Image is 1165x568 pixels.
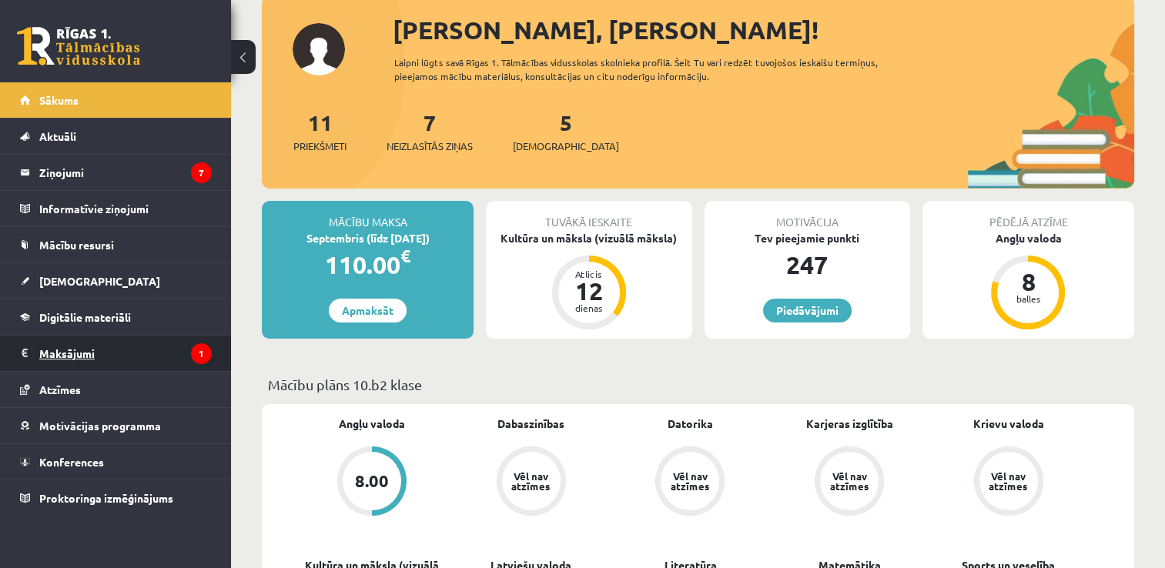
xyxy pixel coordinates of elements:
a: Vēl nav atzīmes [452,446,611,519]
div: Tuvākā ieskaite [486,201,691,230]
div: Septembris (līdz [DATE]) [262,230,474,246]
a: Konferences [20,444,212,479]
a: Dabaszinības [497,416,564,432]
a: 5[DEMOGRAPHIC_DATA] [513,109,619,154]
legend: Informatīvie ziņojumi [39,191,212,226]
div: Angļu valoda [922,230,1134,246]
div: balles [1005,294,1051,303]
legend: Maksājumi [39,336,212,371]
a: Atzīmes [20,372,212,407]
a: Mācību resursi [20,227,212,262]
div: Motivācija [705,201,910,230]
a: Angļu valoda 8 balles [922,230,1134,332]
div: 8.00 [355,473,389,489]
a: Rīgas 1. Tālmācības vidusskola [17,27,140,65]
div: 110.00 [262,246,474,283]
div: Atlicis [566,269,612,279]
span: € [400,245,410,267]
i: 1 [191,343,212,364]
a: Piedāvājumi [763,299,852,322]
a: Krievu valoda [973,416,1044,432]
a: Digitālie materiāli [20,299,212,335]
a: Karjeras izglītība [806,416,893,432]
div: Vēl nav atzīmes [510,471,553,491]
span: [DEMOGRAPHIC_DATA] [513,139,619,154]
span: Aktuāli [39,129,76,143]
a: [DEMOGRAPHIC_DATA] [20,263,212,299]
a: 7Neizlasītās ziņas [387,109,473,154]
a: Kultūra un māksla (vizuālā māksla) Atlicis 12 dienas [486,230,691,332]
div: Laipni lūgts savā Rīgas 1. Tālmācības vidusskolas skolnieka profilā. Šeit Tu vari redzēt tuvojošo... [394,55,918,83]
a: 8.00 [293,446,452,519]
div: [PERSON_NAME], [PERSON_NAME]! [393,12,1134,48]
div: 247 [705,246,910,283]
a: Datorika [668,416,713,432]
i: 7 [191,162,212,183]
a: Aktuāli [20,119,212,154]
a: Maksājumi1 [20,336,212,371]
a: Vēl nav atzīmes [611,446,770,519]
span: [DEMOGRAPHIC_DATA] [39,274,160,288]
a: Angļu valoda [339,416,405,432]
a: Proktoringa izmēģinājums [20,480,212,516]
legend: Ziņojumi [39,155,212,190]
a: Vēl nav atzīmes [770,446,929,519]
a: Informatīvie ziņojumi [20,191,212,226]
div: Mācību maksa [262,201,474,230]
a: Apmaksāt [329,299,407,322]
a: Ziņojumi7 [20,155,212,190]
span: Digitālie materiāli [39,310,131,324]
div: Pēdējā atzīme [922,201,1134,230]
div: 8 [1005,269,1051,294]
p: Mācību plāns 10.b2 klase [268,374,1128,395]
div: Vēl nav atzīmes [668,471,711,491]
div: Tev pieejamie punkti [705,230,910,246]
a: Motivācijas programma [20,408,212,443]
a: Vēl nav atzīmes [929,446,1088,519]
div: Vēl nav atzīmes [987,471,1030,491]
span: Proktoringa izmēģinājums [39,491,173,505]
span: Atzīmes [39,383,81,396]
span: Neizlasītās ziņas [387,139,473,154]
a: Sākums [20,82,212,118]
span: Konferences [39,455,104,469]
div: Vēl nav atzīmes [828,471,871,491]
div: dienas [566,303,612,312]
div: 12 [566,279,612,303]
span: Priekšmeti [293,139,346,154]
span: Motivācijas programma [39,419,161,433]
a: 11Priekšmeti [293,109,346,154]
div: Kultūra un māksla (vizuālā māksla) [486,230,691,246]
span: Mācību resursi [39,238,114,252]
span: Sākums [39,93,79,107]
